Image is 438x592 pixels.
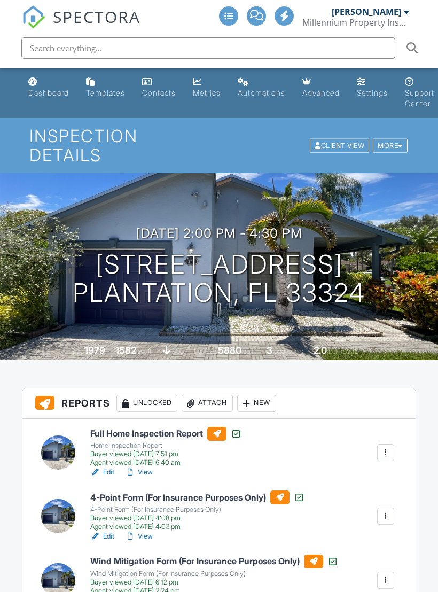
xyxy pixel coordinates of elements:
div: 3 [267,345,272,356]
div: Wind Mitigation Form (For Insurance Purposes Only) [90,570,338,578]
div: Millennium Property Inspections [302,17,409,28]
h3: [DATE] 2:00 pm - 4:30 pm [136,226,302,240]
span: SPECTORA [53,5,140,28]
a: SPECTORA [22,14,140,37]
span: Built [71,347,83,355]
img: The Best Home Inspection Software - Spectora [22,5,45,29]
div: Unlocked [116,395,177,412]
a: Settings [353,73,392,103]
div: New [237,395,276,412]
div: Dashboard [28,88,69,97]
div: Buyer viewed [DATE] 6:12 pm [90,578,338,587]
div: Agent viewed [DATE] 4:03 pm [90,523,304,531]
span: Lot Size [194,347,216,355]
a: Full Home Inspection Report Home Inspection Report Buyer viewed [DATE] 7:51 pm Agent viewed [DATE... [90,427,241,468]
div: Attach [182,395,233,412]
a: Automations (Basic) [233,73,290,103]
div: Contacts [142,88,176,97]
h1: Inspection Details [29,127,408,164]
a: Templates [82,73,129,103]
div: More [373,138,408,153]
div: Advanced [302,88,340,97]
div: 1582 [115,345,136,356]
div: 1979 [84,345,105,356]
div: Home Inspection Report [90,441,241,450]
div: Settings [357,88,388,97]
div: Agent viewed [DATE] 6:40 am [90,458,241,467]
a: Edit [90,531,114,542]
a: Edit [90,467,114,478]
a: Client View [309,141,372,149]
input: Search everything... [21,37,395,59]
div: Buyer viewed [DATE] 7:51 pm [90,450,241,458]
span: sq.ft. [243,347,256,355]
div: Templates [86,88,125,97]
div: Buyer viewed [DATE] 4:08 pm [90,514,304,523]
div: Metrics [193,88,221,97]
div: Client View [310,138,369,153]
div: 5880 [218,345,241,356]
h6: 4-Point Form (For Insurance Purposes Only) [90,490,304,504]
div: 4-Point Form (For Insurance Purposes Only) [90,505,304,514]
h3: Reports [22,388,416,419]
div: 2.0 [314,345,327,356]
a: View [125,467,153,478]
h6: Full Home Inspection Report [90,427,241,441]
div: Support Center [405,88,434,108]
a: View [125,531,153,542]
div: [PERSON_NAME] [332,6,401,17]
a: Advanced [298,73,344,103]
div: Automations [238,88,285,97]
a: Metrics [189,73,225,103]
span: sq. ft. [138,347,153,355]
h6: Wind Mitigation Form (For Insurance Purposes Only) [90,555,338,568]
span: slab [172,347,184,355]
h1: [STREET_ADDRESS] Plantation, FL 33324 [73,251,365,307]
a: Dashboard [24,73,73,103]
a: 4-Point Form (For Insurance Purposes Only) 4-Point Form (For Insurance Purposes Only) Buyer viewe... [90,490,304,531]
a: Contacts [138,73,180,103]
span: bathrooms [328,347,359,355]
span: bedrooms [274,347,303,355]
